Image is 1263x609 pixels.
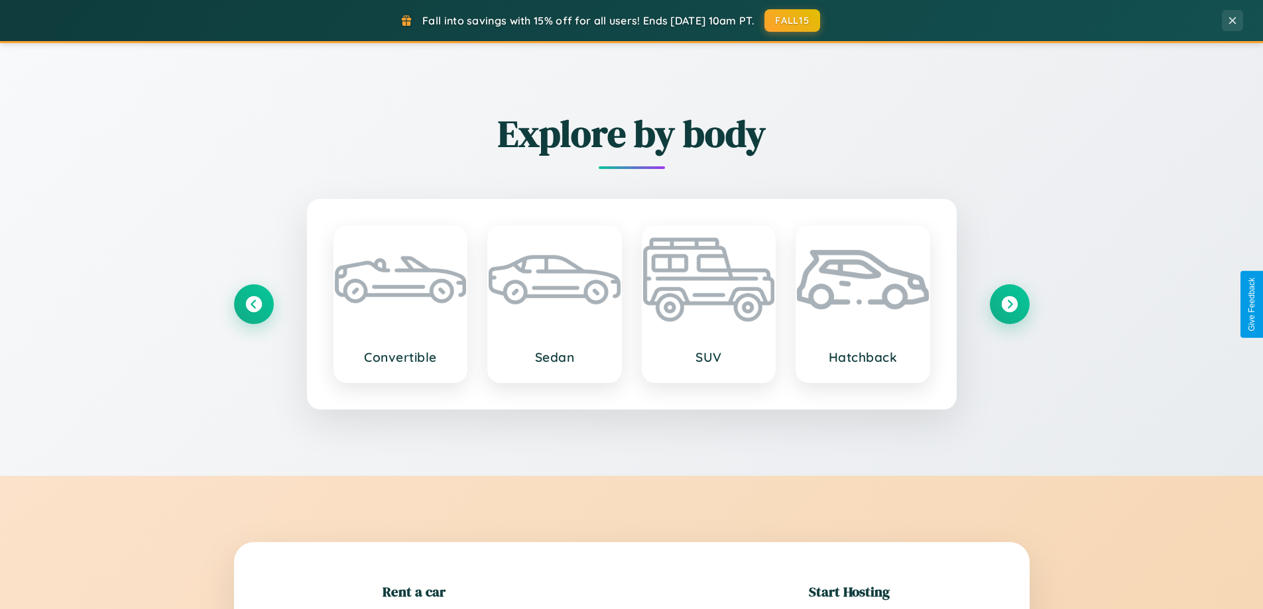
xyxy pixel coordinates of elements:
[1247,278,1256,331] div: Give Feedback
[348,349,453,365] h3: Convertible
[383,582,446,601] h2: Rent a car
[234,108,1030,159] h2: Explore by body
[810,349,916,365] h3: Hatchback
[764,9,820,32] button: FALL15
[809,582,890,601] h2: Start Hosting
[656,349,762,365] h3: SUV
[502,349,607,365] h3: Sedan
[422,14,754,27] span: Fall into savings with 15% off for all users! Ends [DATE] 10am PT.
